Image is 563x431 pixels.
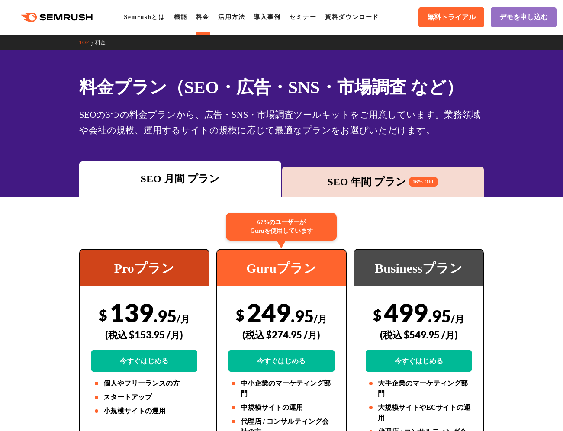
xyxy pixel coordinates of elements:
a: セミナー [290,14,316,20]
span: $ [373,306,382,324]
li: 中規模サイトの運用 [228,402,335,413]
span: $ [236,306,245,324]
span: /月 [177,313,190,325]
h1: 料金プラン（SEO・広告・SNS・市場調査 など） [79,74,484,100]
li: 小規模サイトの運用 [91,406,197,416]
span: .95 [154,306,177,326]
li: 大手企業のマーケティング部門 [366,378,472,399]
div: Proプラン [80,250,209,286]
a: TOP [79,39,95,45]
a: Semrushとは [124,14,165,20]
a: 今すぐはじめる [228,350,335,372]
a: 導入事例 [254,14,280,20]
div: SEOの3つの料金プランから、広告・SNS・市場調査ツールキットをご用意しています。業務領域や会社の規模、運用するサイトの規模に応じて最適なプランをお選びいただけます。 [79,107,484,138]
div: (税込 $549.95 /月) [366,319,472,350]
span: 無料トライアル [427,13,476,22]
div: 139 [91,297,197,372]
div: Businessプラン [354,250,483,286]
a: 無料トライアル [418,7,484,27]
li: 大規模サイトやECサイトの運用 [366,402,472,423]
div: 499 [366,297,472,372]
div: 67%のユーザーが Guruを使用しています [226,213,337,241]
div: SEO 年間 プラン [286,174,480,190]
a: デモを申し込む [491,7,557,27]
span: /月 [314,313,327,325]
div: 249 [228,297,335,372]
span: .95 [428,306,451,326]
span: デモを申し込む [499,13,548,22]
div: Guruプラン [217,250,346,286]
span: 16% OFF [409,177,438,187]
span: $ [99,306,107,324]
span: .95 [291,306,314,326]
a: 活用方法 [218,14,245,20]
li: スタートアップ [91,392,197,402]
a: 料金 [196,14,209,20]
a: 料金 [95,39,112,45]
li: 個人やフリーランスの方 [91,378,197,389]
a: 資料ダウンロード [325,14,379,20]
a: 機能 [174,14,187,20]
div: SEO 月間 プラン [84,171,277,187]
li: 中小企業のマーケティング部門 [228,378,335,399]
a: 今すぐはじめる [366,350,472,372]
div: (税込 $153.95 /月) [91,319,197,350]
a: 今すぐはじめる [91,350,197,372]
span: /月 [451,313,464,325]
div: (税込 $274.95 /月) [228,319,335,350]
